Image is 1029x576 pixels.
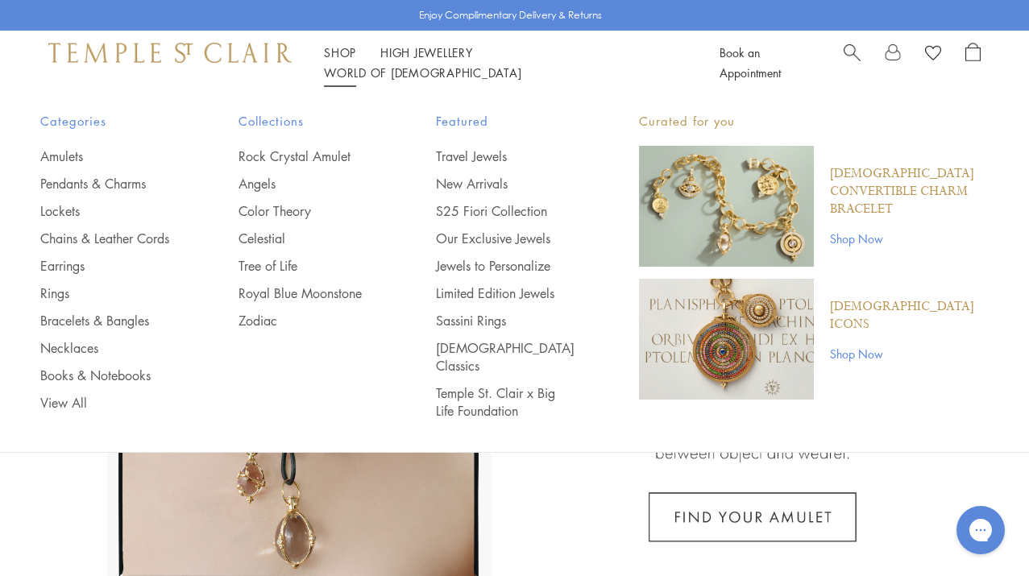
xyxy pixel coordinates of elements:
[925,43,941,67] a: View Wishlist
[436,202,575,220] a: S25 Fiori Collection
[239,111,372,131] span: Collections
[830,345,989,363] a: Shop Now
[40,339,174,357] a: Necklaces
[436,175,575,193] a: New Arrivals
[830,230,989,247] a: Shop Now
[830,165,989,218] a: [DEMOGRAPHIC_DATA] Convertible Charm Bracelet
[436,339,575,375] a: [DEMOGRAPHIC_DATA] Classics
[40,367,174,384] a: Books & Notebooks
[239,257,372,275] a: Tree of Life
[239,175,372,193] a: Angels
[844,43,861,83] a: Search
[40,175,174,193] a: Pendants & Charms
[436,384,575,420] a: Temple St. Clair x Big Life Foundation
[965,43,981,83] a: Open Shopping Bag
[40,147,174,165] a: Amulets
[239,147,372,165] a: Rock Crystal Amulet
[830,298,989,334] a: [DEMOGRAPHIC_DATA] Icons
[720,44,781,81] a: Book an Appointment
[40,284,174,302] a: Rings
[48,43,292,62] img: Temple St. Clair
[436,230,575,247] a: Our Exclusive Jewels
[40,202,174,220] a: Lockets
[380,44,473,60] a: High JewelleryHigh Jewellery
[324,43,683,83] nav: Main navigation
[239,230,372,247] a: Celestial
[40,230,174,247] a: Chains & Leather Cords
[436,147,575,165] a: Travel Jewels
[40,257,174,275] a: Earrings
[436,284,575,302] a: Limited Edition Jewels
[436,257,575,275] a: Jewels to Personalize
[324,64,521,81] a: World of [DEMOGRAPHIC_DATA]World of [DEMOGRAPHIC_DATA]
[40,111,174,131] span: Categories
[40,394,174,412] a: View All
[324,44,356,60] a: ShopShop
[639,111,989,131] p: Curated for you
[239,312,372,329] a: Zodiac
[419,7,602,23] p: Enjoy Complimentary Delivery & Returns
[40,312,174,329] a: Bracelets & Bangles
[436,312,575,329] a: Sassini Rings
[239,202,372,220] a: Color Theory
[239,284,372,302] a: Royal Blue Moonstone
[948,500,1013,560] iframe: Gorgias live chat messenger
[436,111,575,131] span: Featured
